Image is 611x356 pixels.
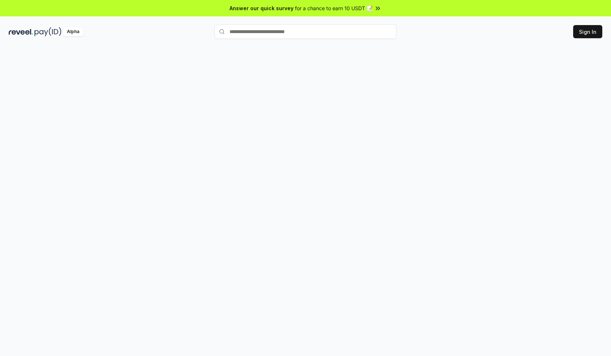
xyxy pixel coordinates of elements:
[295,4,373,12] span: for a chance to earn 10 USDT 📝
[9,27,33,36] img: reveel_dark
[35,27,61,36] img: pay_id
[229,4,293,12] span: Answer our quick survey
[573,25,602,38] button: Sign In
[63,27,83,36] div: Alpha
